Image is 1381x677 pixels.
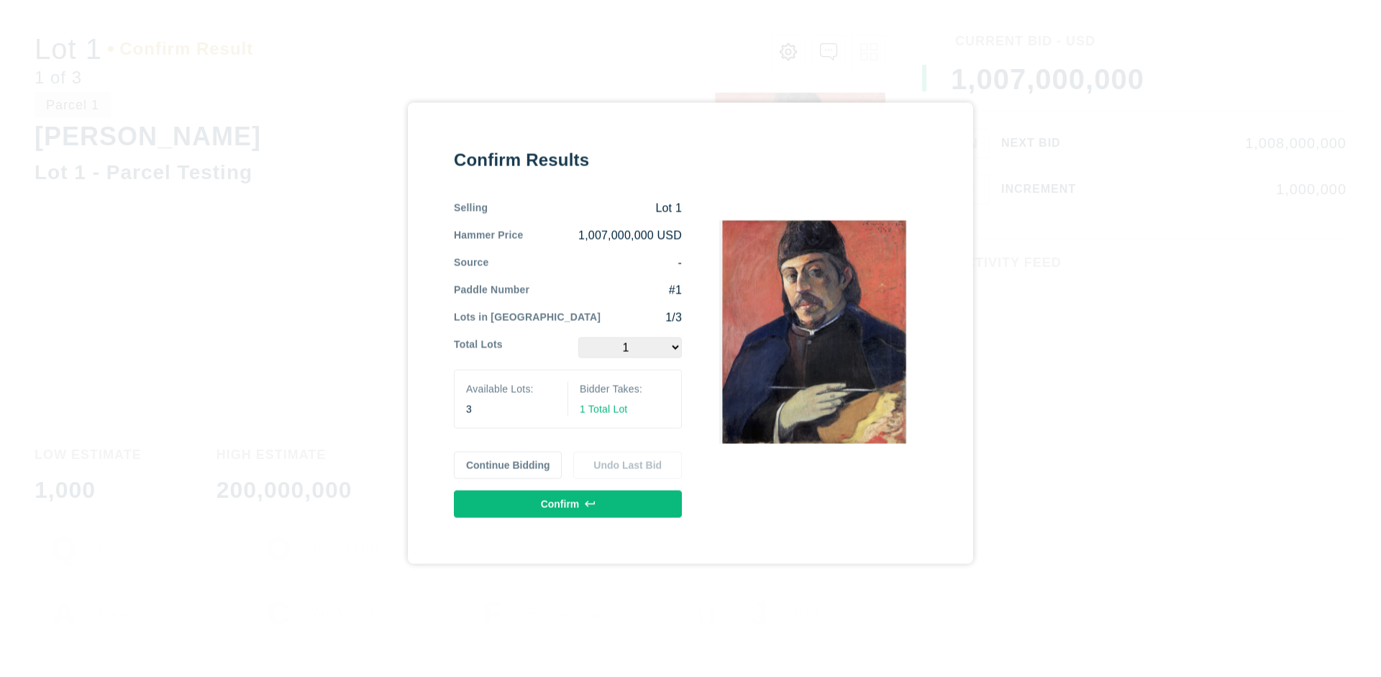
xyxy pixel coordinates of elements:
div: 3 [466,407,556,422]
div: Total Lots [454,342,503,363]
div: Lot 1 [488,206,682,222]
button: Confirm [454,496,682,523]
div: #1 [529,288,682,304]
div: Bidder Takes: [580,387,670,401]
div: 1,007,000,000 USD [523,233,682,249]
div: Lots in [GEOGRAPHIC_DATA] [454,315,601,331]
button: Undo Last Bid [573,457,682,484]
div: Available Lots: [466,387,556,401]
span: 1 Total Lot [580,409,627,420]
div: 1/3 [601,315,682,331]
div: Confirm Results [454,154,682,177]
div: Paddle Number [454,288,529,304]
div: Hammer Price [454,233,523,249]
div: - [489,260,682,276]
div: Selling [454,206,488,222]
button: Continue Bidding [454,457,562,484]
div: Source [454,260,489,276]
